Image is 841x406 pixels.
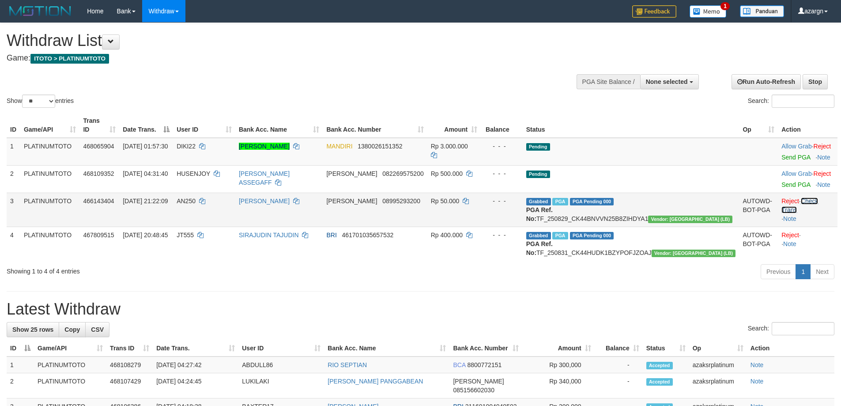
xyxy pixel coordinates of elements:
[772,95,834,108] input: Search:
[7,4,74,18] img: MOTION_logo.png
[523,113,739,138] th: Status
[748,95,834,108] label: Search:
[689,373,747,398] td: azaksrplatinum
[595,373,643,398] td: -
[739,227,778,261] td: AUTOWD-BOT-PGA
[20,165,80,193] td: PLATINUMTOTO
[817,181,830,188] a: Note
[761,264,796,279] a: Previous
[7,300,834,318] h1: Latest Withdraw
[358,143,402,150] span: Copy 1380026151352 to clipboard
[173,113,235,138] th: User ID: activate to sort column ascending
[85,322,109,337] a: CSV
[570,198,614,205] span: PGA Pending
[646,362,673,369] span: Accepted
[526,232,551,239] span: Grabbed
[523,193,739,227] td: TF_250829_CK44BNVVN25B8ZIHDYA1
[123,197,168,205] span: [DATE] 21:22:09
[632,5,676,18] img: Feedback.jpg
[12,326,53,333] span: Show 25 rows
[20,227,80,261] td: PLATINUMTOTO
[177,231,194,239] span: JT555
[238,340,324,357] th: User ID: activate to sort column ascending
[153,373,238,398] td: [DATE] 04:24:45
[431,231,463,239] span: Rp 400.000
[781,231,799,239] a: Reject
[648,216,732,223] span: Vendor URL: https://dashboard.q2checkout.com/secure
[106,340,153,357] th: Trans ID: activate to sort column ascending
[750,378,764,385] a: Note
[431,197,460,205] span: Rp 50.000
[34,340,106,357] th: Game/API: activate to sort column ascending
[646,378,673,386] span: Accepted
[523,227,739,261] td: TF_250831_CK44HUDK1BZYPOFJZOAJ
[30,54,109,64] span: ITOTO > PLATINUMTOTO
[123,170,168,177] span: [DATE] 04:31:40
[747,340,834,357] th: Action
[239,170,290,186] a: [PERSON_NAME] ASSEGAFF
[522,340,595,357] th: Amount: activate to sort column ascending
[652,250,736,257] span: Vendor URL: https://dashboard.q2checkout.com/secure
[177,143,196,150] span: DIKI22
[326,170,377,177] span: [PERSON_NAME]
[34,373,106,398] td: PLATINUMTOTO
[239,143,290,150] a: [PERSON_NAME]
[83,197,114,205] span: 466143404
[526,143,550,151] span: Pending
[526,171,550,178] span: Pending
[83,143,114,150] span: 468065904
[810,264,834,279] a: Next
[467,361,502,368] span: Copy 8800772151 to clipboard
[431,143,468,150] span: Rp 3.000.000
[22,95,55,108] select: Showentries
[123,143,168,150] span: [DATE] 01:57:30
[7,138,20,166] td: 1
[323,113,427,138] th: Bank Acc. Number: activate to sort column ascending
[7,32,552,49] h1: Withdraw List
[328,361,367,368] a: RIO SEPTIAN
[595,340,643,357] th: Balance: activate to sort column ascending
[177,197,196,205] span: AN250
[238,373,324,398] td: LUKILAKI
[781,197,818,213] a: Check Trans
[123,231,168,239] span: [DATE] 20:48:45
[328,378,423,385] a: [PERSON_NAME] PANGGABEAN
[7,193,20,227] td: 3
[814,170,831,177] a: Reject
[781,170,811,177] a: Allow Grab
[59,322,86,337] a: Copy
[7,54,552,63] h4: Game:
[817,154,830,161] a: Note
[781,170,813,177] span: ·
[83,170,114,177] span: 468109352
[778,165,837,193] td: ·
[484,142,519,151] div: - - -
[427,113,481,138] th: Amount: activate to sort column ascending
[781,181,810,188] a: Send PGA
[781,143,813,150] span: ·
[7,227,20,261] td: 4
[783,215,796,222] a: Note
[739,113,778,138] th: Op: activate to sort column ascending
[7,263,344,276] div: Showing 1 to 4 of 4 entries
[7,165,20,193] td: 2
[382,170,423,177] span: Copy 082269575200 to clipboard
[781,154,810,161] a: Send PGA
[570,232,614,239] span: PGA Pending
[7,357,34,373] td: 1
[239,197,290,205] a: [PERSON_NAME]
[342,231,393,239] span: Copy 461701035657532 to clipboard
[814,143,831,150] a: Reject
[595,357,643,373] td: -
[79,113,119,138] th: Trans ID: activate to sort column ascending
[453,361,465,368] span: BCA
[64,326,80,333] span: Copy
[748,322,834,335] label: Search:
[720,2,730,10] span: 1
[235,113,323,138] th: Bank Acc. Name: activate to sort column ascending
[20,138,80,166] td: PLATINUMTOTO
[484,169,519,178] div: - - -
[7,322,59,337] a: Show 25 rows
[484,231,519,239] div: - - -
[778,227,837,261] td: · ·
